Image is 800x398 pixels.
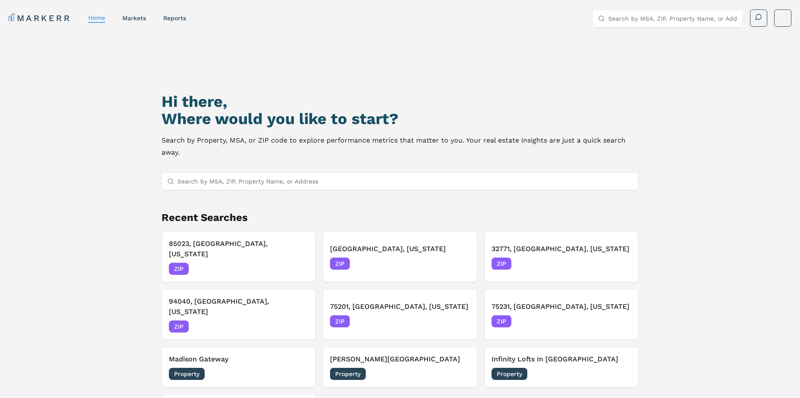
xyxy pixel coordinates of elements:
h3: 75231, [GEOGRAPHIC_DATA], [US_STATE] [492,302,632,312]
a: MARKERR [9,12,71,24]
span: [DATE] [451,370,470,378]
span: [DATE] [612,317,631,326]
h3: 85023, [GEOGRAPHIC_DATA], [US_STATE] [169,239,309,259]
button: 75231, [GEOGRAPHIC_DATA], [US_STATE]ZIP[DATE] [484,289,639,340]
h3: Madison Gateway [169,354,309,364]
input: Search by MSA, ZIP, Property Name, or Address [177,173,633,190]
h2: Recent Searches [162,211,639,224]
button: Infinity Lofts In [GEOGRAPHIC_DATA]Property[DATE] [484,347,639,387]
span: [DATE] [289,322,308,331]
p: Search by Property, MSA, or ZIP code to explore performance metrics that matter to you. Your real... [162,134,639,159]
span: Property [330,368,366,380]
span: ZIP [330,258,350,270]
button: [GEOGRAPHIC_DATA], [US_STATE]ZIP[DATE] [323,231,477,282]
span: ZIP [330,315,350,327]
h3: [PERSON_NAME][GEOGRAPHIC_DATA] [330,354,470,364]
h1: Hi there, [162,93,639,110]
span: ZIP [169,320,189,333]
input: Search by MSA, ZIP, Property Name, or Address [608,10,738,27]
span: Property [492,368,527,380]
h3: 75201, [GEOGRAPHIC_DATA], [US_STATE] [330,302,470,312]
h3: [GEOGRAPHIC_DATA], [US_STATE] [330,244,470,254]
span: [DATE] [289,264,308,273]
span: ZIP [492,258,511,270]
span: [DATE] [289,370,308,378]
a: markets [122,15,146,22]
button: [PERSON_NAME][GEOGRAPHIC_DATA]Property[DATE] [323,347,477,387]
span: [DATE] [612,370,631,378]
a: home [88,14,105,21]
span: [DATE] [451,259,470,268]
button: 85023, [GEOGRAPHIC_DATA], [US_STATE]ZIP[DATE] [162,231,316,282]
button: 32771, [GEOGRAPHIC_DATA], [US_STATE]ZIP[DATE] [484,231,639,282]
h3: 32771, [GEOGRAPHIC_DATA], [US_STATE] [492,244,632,254]
span: Property [169,368,205,380]
span: [DATE] [612,259,631,268]
h3: Infinity Lofts In [GEOGRAPHIC_DATA] [492,354,632,364]
span: [DATE] [451,317,470,326]
button: Madison GatewayProperty[DATE] [162,347,316,387]
span: ZIP [169,263,189,275]
h3: 94040, [GEOGRAPHIC_DATA], [US_STATE] [169,296,309,317]
span: ZIP [492,315,511,327]
h2: Where would you like to start? [162,110,639,127]
button: 94040, [GEOGRAPHIC_DATA], [US_STATE]ZIP[DATE] [162,289,316,340]
a: reports [163,15,186,22]
button: 75201, [GEOGRAPHIC_DATA], [US_STATE]ZIP[DATE] [323,289,477,340]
